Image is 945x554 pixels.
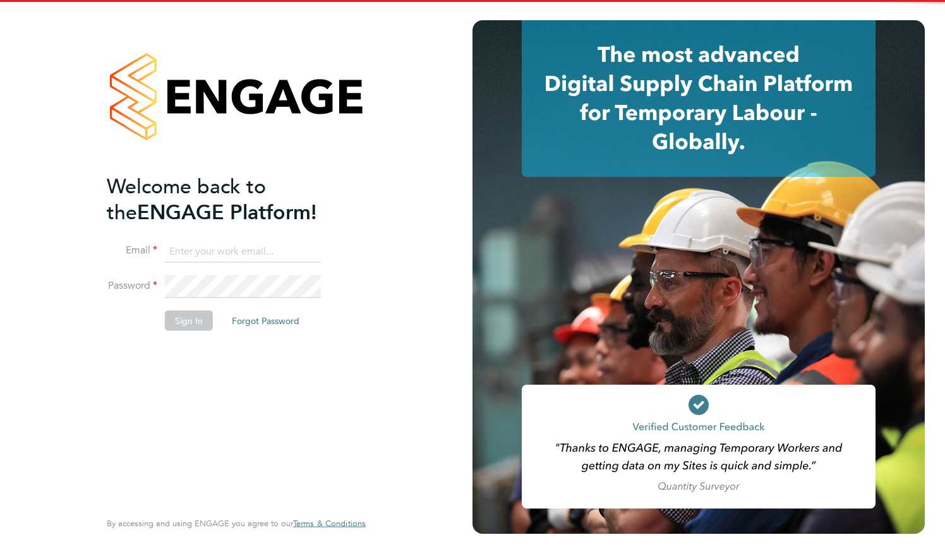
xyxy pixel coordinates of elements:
label: Password [107,279,157,292]
h2: ENGAGE Platform! [107,173,353,225]
button: Sign In [165,311,213,331]
button: Forgot Password [222,311,310,331]
span: Welcome back to the [107,174,266,224]
span: By accessing and using ENGAGE you agree to our [107,518,366,529]
label: Email [107,244,157,257]
a: Terms & Conditions [293,519,366,529]
input: Enter your work email... [165,240,321,263]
